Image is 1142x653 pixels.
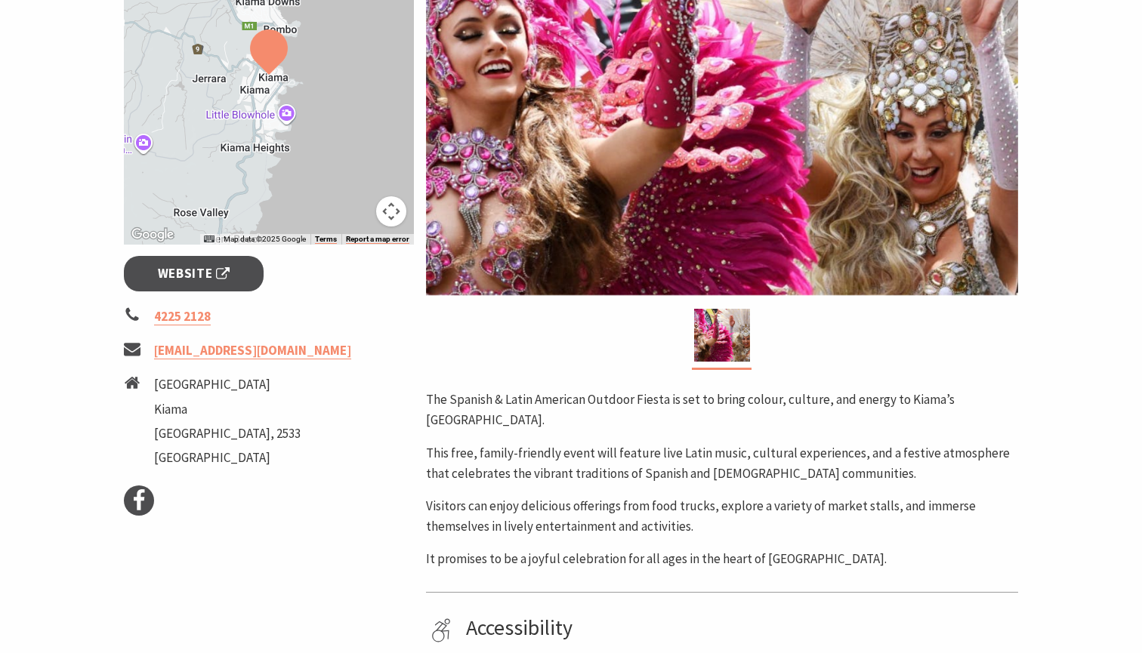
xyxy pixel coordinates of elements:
p: Visitors can enjoy delicious offerings from food trucks, explore a variety of market stalls, and ... [426,496,1018,537]
button: Map camera controls [376,196,406,226]
img: Google [128,225,177,245]
a: Terms (opens in new tab) [315,235,337,244]
p: It promises to be a joyful celebration for all ages in the heart of [GEOGRAPHIC_DATA]. [426,549,1018,569]
a: Click to see this area on Google Maps [128,225,177,245]
li: Kiama [154,399,301,420]
span: Website [158,263,230,284]
a: 4225 2128 [154,308,211,325]
a: Report a map error [346,235,409,244]
p: This free, family-friendly event will feature live Latin music, cultural experiences, and a festi... [426,443,1018,484]
li: [GEOGRAPHIC_DATA] [154,374,301,395]
h4: Accessibility [466,615,1013,641]
li: [GEOGRAPHIC_DATA], 2533 [154,424,301,444]
span: Map data ©2025 Google [224,235,306,243]
a: [EMAIL_ADDRESS][DOMAIN_NAME] [154,342,351,359]
button: Keyboard shortcuts [204,234,215,245]
p: The Spanish & Latin American Outdoor Fiesta is set to bring colour, culture, and energy to Kiama’... [426,390,1018,430]
a: Website [124,256,264,291]
li: [GEOGRAPHIC_DATA] [154,448,301,468]
img: Dancers in jewelled pink and silver costumes with feathers, holding their hands up while smiling [694,309,750,362]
